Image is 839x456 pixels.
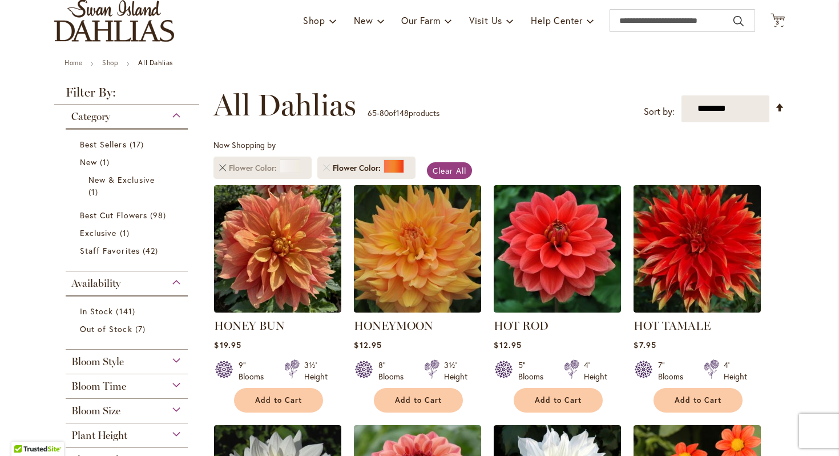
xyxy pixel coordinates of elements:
span: Best Sellers [80,139,127,150]
div: 9" Blooms [239,359,271,382]
span: Out of Stock [80,323,132,334]
div: 8" Blooms [378,359,410,382]
a: Staff Favorites [80,245,176,257]
div: 5" Blooms [518,359,550,382]
a: Remove Flower Color Orange/Peach [323,165,330,171]
span: Best Cut Flowers [80,210,147,221]
span: Exclusive [80,227,116,238]
a: Hot Tamale [634,304,761,315]
span: All Dahlias [213,88,356,122]
span: Flower Color [229,162,280,174]
span: Bloom Style [71,355,124,368]
span: New [80,157,97,167]
span: Our Farm [401,14,440,26]
a: In Stock 141 [80,305,176,317]
button: 3 [771,13,785,29]
span: 1 [100,156,112,168]
span: Add to Cart [255,395,302,405]
span: Category [71,110,110,123]
span: 65 [368,107,377,118]
button: Add to Cart [654,388,743,413]
a: Best Sellers [80,138,176,150]
a: Home [64,58,82,67]
a: New [80,156,176,168]
span: Bloom Size [71,405,120,417]
span: New & Exclusive [88,174,155,185]
a: Best Cut Flowers [80,209,176,221]
span: Availability [71,277,120,290]
span: 1 [120,227,132,239]
span: Add to Cart [535,395,582,405]
span: $19.95 [214,339,241,350]
button: Add to Cart [234,388,323,413]
a: Clear All [427,162,472,179]
span: 148 [396,107,409,118]
img: Hot Tamale [634,185,761,313]
span: Shop [303,14,325,26]
span: Add to Cart [675,395,721,405]
span: Help Center [531,14,583,26]
a: HOT ROD [494,319,548,333]
span: $12.95 [494,339,521,350]
span: Add to Cart [395,395,442,405]
a: New &amp; Exclusive [88,174,168,198]
span: 98 [150,209,169,221]
span: 42 [143,245,161,257]
span: Flower Color [333,162,384,174]
img: Honeymoon [354,185,481,313]
span: Staff Favorites [80,245,140,256]
button: Add to Cart [514,388,603,413]
span: Now Shopping by [213,139,276,150]
a: Exclusive [80,227,176,239]
span: 7 [135,323,148,335]
a: HONEY BUN [214,319,285,333]
span: $12.95 [354,339,381,350]
strong: All Dahlias [138,58,173,67]
div: 7" Blooms [658,359,690,382]
span: 17 [130,138,147,150]
span: Clear All [433,165,466,176]
a: Out of Stock 7 [80,323,176,335]
a: Honeymoon [354,304,481,315]
span: 1 [88,186,101,198]
span: Plant Height [71,429,127,442]
button: Add to Cart [374,388,463,413]
a: Remove Flower Color White/Cream [219,165,226,171]
a: HONEYMOON [354,319,433,333]
div: 3½' Height [444,359,467,382]
span: In Stock [80,306,113,317]
strong: Filter By: [54,86,199,105]
span: 3 [776,19,780,26]
span: New [354,14,373,26]
div: 4' Height [724,359,747,382]
label: Sort by: [644,101,675,122]
span: Visit Us [469,14,502,26]
span: 141 [116,305,138,317]
div: 3½' Height [304,359,328,382]
img: Honey Bun [214,185,341,313]
a: Honey Bun [214,304,341,315]
a: HOT TAMALE [634,319,711,333]
span: 80 [380,107,389,118]
p: - of products [368,104,439,122]
a: Shop [102,58,118,67]
a: HOT ROD [494,304,621,315]
div: 4' Height [584,359,607,382]
span: Bloom Time [71,380,126,393]
iframe: Launch Accessibility Center [9,415,41,447]
span: $7.95 [634,339,656,350]
img: HOT ROD [494,185,621,313]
